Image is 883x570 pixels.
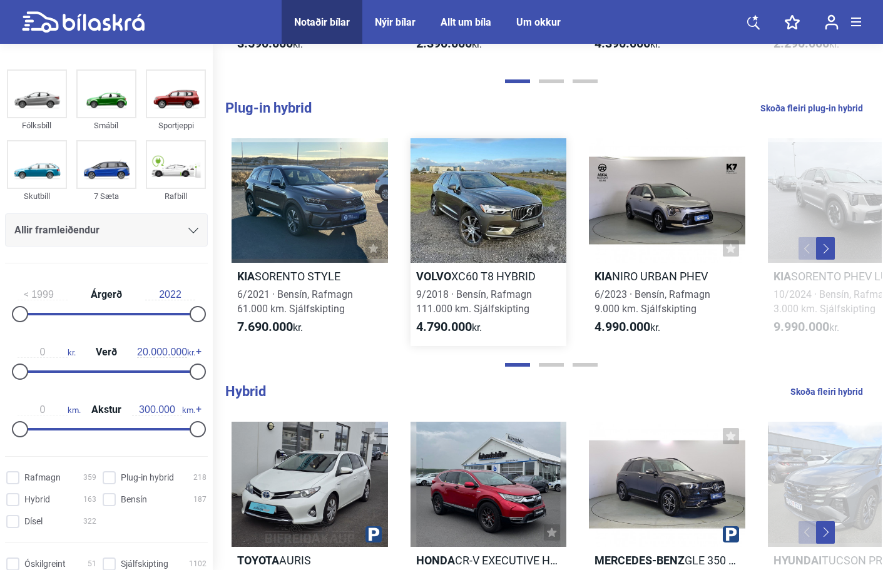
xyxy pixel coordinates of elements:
div: Sportjeppi [146,118,206,133]
b: 2.390.000 [416,36,472,51]
span: kr. [416,320,482,335]
span: 218 [193,471,207,484]
a: Notaðir bílar [294,16,350,28]
span: 359 [83,471,96,484]
div: Smábíl [76,118,136,133]
span: 6/2021 · Bensín, Rafmagn 61.000 km. Sjálfskipting [237,288,353,315]
b: Hyundai [773,554,822,567]
span: Hybrid [24,493,50,506]
span: Allir framleiðendur [14,221,100,239]
b: Mercedes-Benz [595,554,685,567]
a: VolvoXC60 T8 HYBRID9/2018 · Bensín, Rafmagn111.000 km. Sjálfskipting4.790.000kr. [411,138,567,347]
button: Next [816,237,835,260]
div: Rafbíll [146,189,206,203]
b: 4.790.000 [416,319,472,334]
img: user-login.svg [825,14,839,30]
h2: SORENTO STYLE [232,269,388,283]
b: Kia [595,270,612,283]
a: Nýir bílar [375,16,416,28]
span: 9/2018 · Bensín, Rafmagn 111.000 km. Sjálfskipting [416,288,532,315]
button: Page 3 [573,79,598,83]
span: km. [18,404,81,415]
span: 187 [193,493,207,506]
span: 322 [83,515,96,528]
span: kr. [137,347,195,358]
span: km. [132,404,195,415]
a: Allt um bíla [441,16,491,28]
span: 6/2023 · Bensín, Rafmagn 9.000 km. Sjálfskipting [595,288,710,315]
span: kr. [595,320,660,335]
b: 4.990.000 [595,319,650,334]
span: kr. [773,320,839,335]
a: Skoða fleiri hybrid [790,384,863,400]
span: Dísel [24,515,43,528]
b: Kia [773,270,791,283]
button: Page 2 [539,79,564,83]
span: Plug-in hybrid [121,471,174,484]
b: Volvo [416,270,451,283]
span: kr. [18,347,76,358]
b: 2.290.000 [773,36,829,51]
button: Previous [799,237,817,260]
a: KiaSORENTO STYLE6/2021 · Bensín, Rafmagn61.000 km. Sjálfskipting7.690.000kr. [232,138,388,347]
b: Plug-in hybrid [225,100,312,116]
button: Page 1 [505,363,530,367]
button: Next [816,521,835,544]
button: Page 2 [539,363,564,367]
b: Hybrid [225,384,266,399]
b: 7.690.000 [237,319,293,334]
button: Previous [799,521,817,544]
h2: NIRO URBAN PHEV [589,269,745,283]
h2: GLE 350 E 4MATIC PROGRESSIVE [589,553,745,567]
b: 3.590.000 [237,36,293,51]
a: Um okkur [516,16,561,28]
span: 163 [83,493,96,506]
button: Page 3 [573,363,598,367]
span: kr. [237,320,303,335]
h2: XC60 T8 HYBRID [411,269,567,283]
b: Toyota [237,554,279,567]
span: Akstur [88,405,125,415]
span: Árgerð [88,290,125,300]
a: KiaNIRO URBAN PHEV6/2023 · Bensín, Rafmagn9.000 km. Sjálfskipting4.990.000kr. [589,138,745,347]
b: 9.990.000 [773,319,829,334]
span: Rafmagn [24,471,61,484]
a: Skoða fleiri plug-in hybrid [760,100,863,116]
span: Verð [93,347,120,357]
h2: CR-V EXECUTIVE HYBRID [411,553,567,567]
b: 4.390.000 [595,36,650,51]
span: Bensín [121,493,147,506]
div: Skutbíll [7,189,67,203]
h2: AURIS [232,553,388,567]
div: Fólksbíll [7,118,67,133]
div: 7 Sæta [76,189,136,203]
b: Honda [416,554,455,567]
button: Page 1 [505,79,530,83]
b: Kia [237,270,255,283]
